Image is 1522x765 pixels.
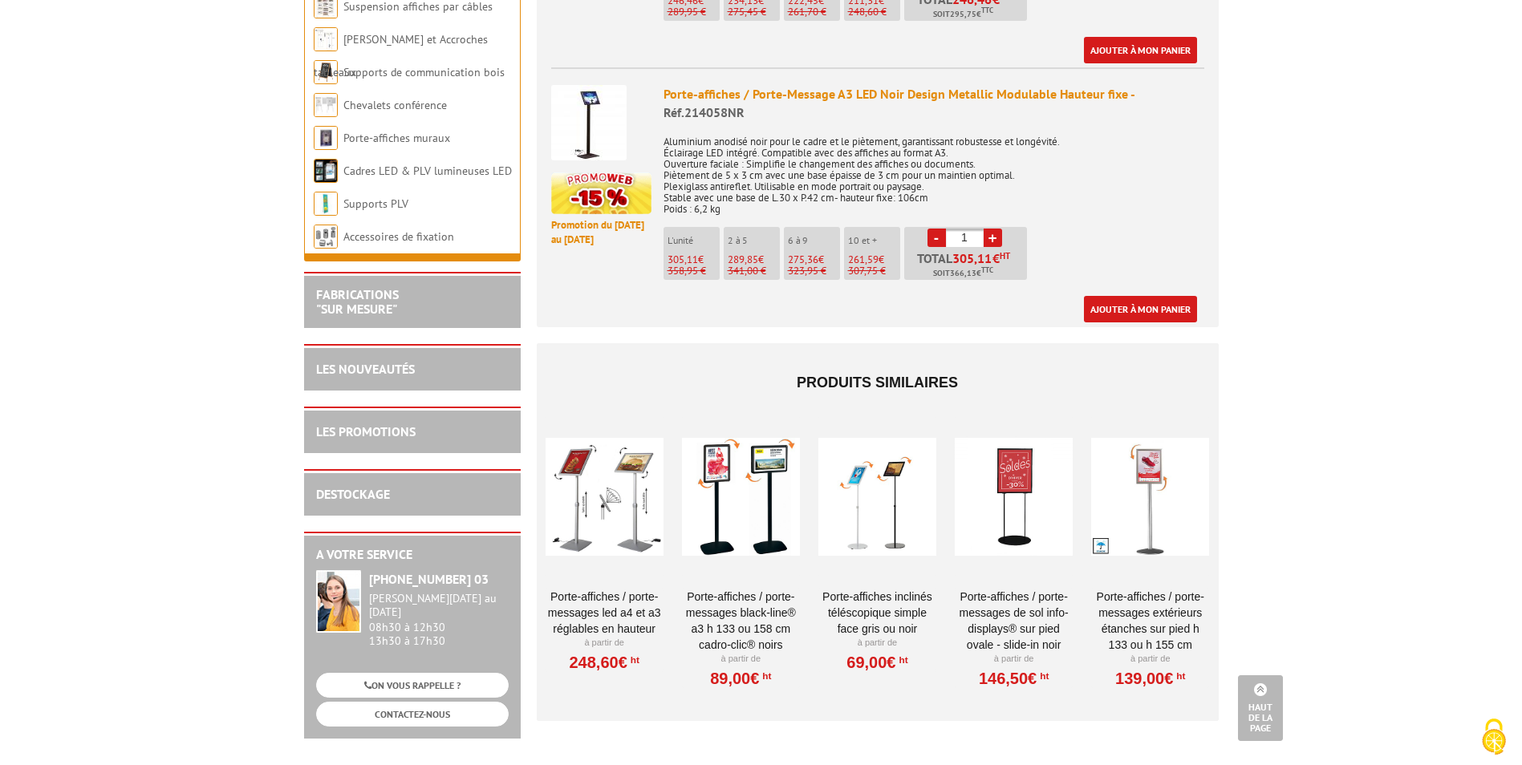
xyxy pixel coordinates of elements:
[343,131,450,145] a: Porte-affiches muraux
[664,85,1204,122] div: Porte-affiches / Porte-Message A3 LED Noir Design Metallic Modulable Hauteur fixe -
[788,265,840,277] p: 323,95 €
[682,653,800,666] p: À partir de
[668,235,720,246] p: L'unité
[927,229,946,247] a: -
[316,361,415,377] a: LES NOUVEAUTÉS
[992,252,1000,265] span: €
[797,374,958,391] span: Produits similaires
[950,267,976,280] span: 366,13
[343,229,454,244] a: Accessoires de fixation
[728,235,780,246] p: 2 à 5
[728,6,780,18] p: 275,45 €
[316,702,509,727] a: CONTACTEZ-NOUS
[981,265,993,274] sup: TTC
[848,265,900,277] p: 307,75 €
[551,218,651,248] p: Promotion du [DATE] au [DATE]
[1115,674,1185,683] a: 139,00€HT
[668,253,698,266] span: 305,11
[316,673,509,698] a: ON VOUS RAPPELLE ?
[846,658,907,667] a: 69,00€HT
[1466,710,1522,765] button: Cookies (fenêtre modale)
[314,93,338,117] img: Chevalets conférence
[316,548,509,562] h2: A votre service
[316,486,390,502] a: DESTOCKAGE
[955,653,1073,666] p: À partir de
[710,674,771,683] a: 89,00€HT
[314,192,338,216] img: Supports PLV
[728,265,780,277] p: 341,00 €
[955,589,1073,653] a: Porte-affiches / Porte-messages de sol Info-Displays® sur pied ovale - Slide-in Noir
[682,589,800,653] a: Porte-affiches / Porte-messages Black-Line® A3 H 133 ou 158 cm Cadro-Clic® noirs
[316,286,399,317] a: FABRICATIONS"Sur Mesure"
[979,674,1049,683] a: 146,50€HT
[551,172,651,214] img: promotion
[664,125,1204,215] p: Aluminium anodisé noir pour le cadre et le piètement, garantissant robustesse et longévité. Éclai...
[818,589,936,637] a: Porte-affiches inclinés téléscopique simple face gris ou noir
[627,654,639,666] sup: HT
[343,65,505,79] a: Supports de communication bois
[668,265,720,277] p: 358,95 €
[343,164,512,178] a: Cadres LED & PLV lumineuses LED
[1084,296,1197,322] a: Ajouter à mon panier
[848,254,900,265] p: €
[1084,37,1197,63] a: Ajouter à mon panier
[546,589,664,637] a: Porte-affiches / Porte-messages LED A4 et A3 réglables en hauteur
[933,267,993,280] span: Soit €
[664,104,745,120] span: Réf.214058NR
[759,670,771,682] sup: HT
[984,229,1002,247] a: +
[896,654,908,666] sup: HT
[788,6,840,18] p: 261,70 €
[788,253,818,266] span: 275,36
[314,126,338,150] img: Porte-affiches muraux
[952,252,992,265] span: 305,11
[369,592,509,619] div: [PERSON_NAME][DATE] au [DATE]
[933,8,993,21] span: Soit €
[908,252,1027,280] p: Total
[546,637,664,650] p: À partir de
[314,225,338,249] img: Accessoires de fixation
[950,8,976,21] span: 295,75
[314,159,338,183] img: Cadres LED & PLV lumineuses LED
[316,570,361,633] img: widget-service.jpg
[1091,653,1209,666] p: À partir de
[314,32,488,79] a: [PERSON_NAME] et Accroches tableaux
[788,254,840,265] p: €
[551,85,627,160] img: Porte-affiches / Porte-Message A3 LED Noir Design Metallic Modulable Hauteur fixe
[569,658,639,667] a: 248,60€HT
[1238,675,1283,741] a: Haut de la page
[981,6,993,14] sup: TTC
[343,196,408,211] a: Supports PLV
[668,254,720,265] p: €
[728,253,758,266] span: 289,85
[728,254,780,265] p: €
[343,98,447,112] a: Chevalets conférence
[818,637,936,650] p: À partir de
[1173,670,1185,682] sup: HT
[1091,589,1209,653] a: Porte-affiches / Porte-messages extérieurs étanches sur pied h 133 ou h 155 cm
[1474,717,1514,757] img: Cookies (fenêtre modale)
[369,571,489,587] strong: [PHONE_NUMBER] 03
[788,235,840,246] p: 6 à 9
[314,27,338,51] img: Cimaises et Accroches tableaux
[848,235,900,246] p: 10 et +
[316,423,416,439] a: LES PROMOTIONS
[369,592,509,647] div: 08h30 à 12h30 13h30 à 17h30
[1037,670,1049,682] sup: HT
[668,6,720,18] p: 289,95 €
[848,6,900,18] p: 248,60 €
[848,253,879,266] span: 261,59
[1000,250,1010,261] sup: HT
